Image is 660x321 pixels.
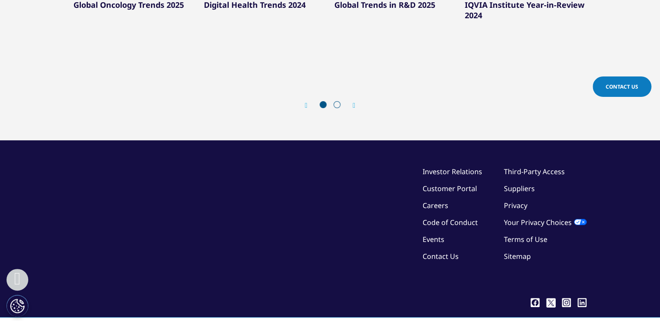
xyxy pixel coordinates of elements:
a: Privacy [504,201,527,210]
a: Your Privacy Choices [504,218,587,227]
a: Contact Us [593,76,651,97]
a: Suppliers [504,184,535,193]
a: Careers [423,201,448,210]
a: Contact Us [423,252,459,261]
a: Code of Conduct [423,218,478,227]
div: Next slide [344,101,355,109]
div: Previous slide [305,101,316,109]
a: Investor Relations [423,167,482,176]
a: Customer Portal [423,184,477,193]
a: Events [423,235,444,244]
a: Sitemap [504,252,531,261]
a: Terms of Use [504,235,547,244]
a: Third-Party Access [504,167,565,176]
span: Contact Us [606,83,638,90]
button: Cookie 設定 [7,295,28,317]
